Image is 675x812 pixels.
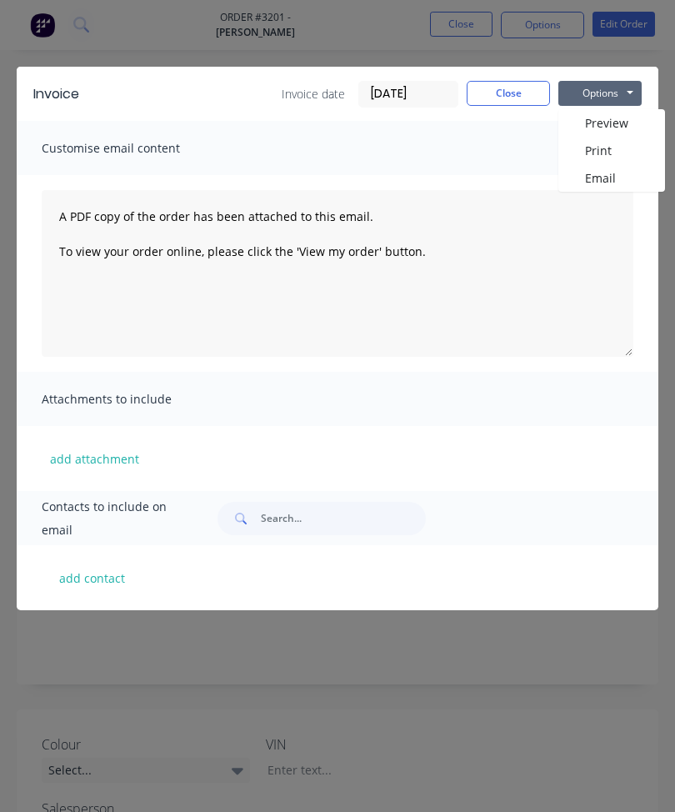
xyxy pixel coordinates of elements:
span: Customise email content [42,137,225,160]
input: Search... [261,502,426,535]
button: add attachment [42,446,147,471]
button: Email [558,164,665,192]
button: Print [558,137,665,164]
button: Options [558,81,642,106]
span: Attachments to include [42,388,225,411]
span: Contacts to include on email [42,495,176,542]
button: Close [467,81,550,106]
button: Preview [558,109,665,137]
button: add contact [42,565,142,590]
textarea: A PDF copy of the order has been attached to this email. To view your order online, please click ... [42,190,633,357]
div: Invoice [33,84,79,104]
span: Invoice date [282,85,345,103]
